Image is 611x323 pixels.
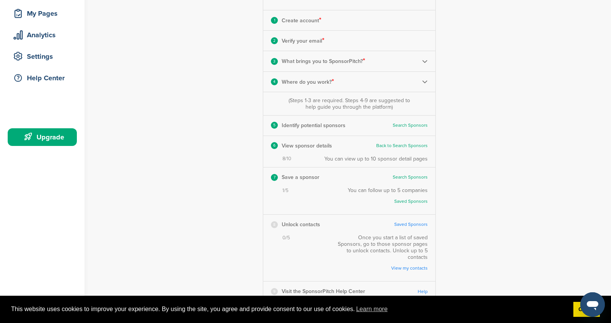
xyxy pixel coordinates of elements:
div: You can view up to 10 sponsor detail pages [324,156,428,162]
p: Identify potential sponsors [282,121,345,130]
a: Saved Sponsors [355,199,428,204]
p: Visit the SponsorPitch Help Center [282,287,365,296]
div: 5 [271,122,278,129]
a: Back to Search Sponsors [376,143,428,149]
a: Search Sponsors [393,123,428,128]
a: Search Sponsors [393,174,428,180]
div: Upgrade [12,130,77,144]
div: Settings [12,50,77,63]
a: View my contacts [341,265,428,271]
a: dismiss cookie message [573,302,600,317]
span: 1/5 [282,187,289,194]
img: Checklist arrow 2 [422,58,428,64]
div: Analytics [12,28,77,42]
p: Save a sponsor [282,172,319,182]
div: Help Center [12,71,77,85]
a: learn more about cookies [355,303,389,315]
a: Settings [8,48,77,65]
div: 6 [271,142,278,149]
div: 8 [271,221,278,228]
div: 1 [271,17,278,24]
span: 8/10 [282,156,291,162]
span: This website uses cookies to improve your experience. By using the site, you agree and provide co... [11,303,567,315]
a: Help [418,289,428,295]
div: My Pages [12,7,77,20]
p: What brings you to SponsorPitch? [282,56,365,66]
span: 0/5 [282,235,290,241]
div: You can follow up to 5 companies [348,187,428,209]
p: Where do you work? [282,77,334,87]
div: 2 [271,37,278,44]
div: Once you start a list of saved Sponsors, go to those sponsor pages to unlock contacts. Unlock up ... [333,234,428,276]
img: Checklist arrow 2 [422,79,428,84]
div: (Steps 1-3 are required. Steps 4-9 are suggested to help guide you through the platform) [287,97,412,110]
a: Saved Sponsors [394,222,428,227]
a: My Pages [8,5,77,22]
a: Upgrade [8,128,77,146]
div: 7 [271,174,278,181]
p: View sponsor details [282,141,332,151]
p: Unlock contacts [282,220,320,229]
div: 9 [271,288,278,295]
a: Help Center [8,69,77,87]
p: Create account [282,15,321,25]
a: Analytics [8,26,77,44]
p: Verify your email [282,36,324,46]
div: 3 [271,58,278,65]
div: 4 [271,78,278,85]
iframe: Button to launch messaging window [580,292,605,317]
